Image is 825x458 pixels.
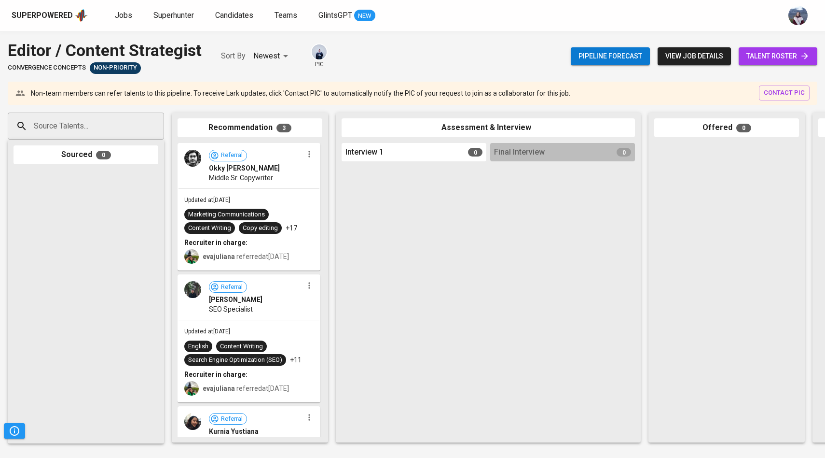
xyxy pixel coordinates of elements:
div: ReferralOkky [PERSON_NAME]Middle Sr. CopywriterUpdated at[DATE]Marketing CommunicationsContent Wr... [178,143,320,271]
b: evajuliana [203,253,235,260]
span: Teams [275,11,297,20]
span: Middle Sr. Copywriter [209,173,273,183]
div: Newest [253,47,291,65]
div: Content Writing [220,342,263,351]
a: Candidates [215,10,255,22]
div: English [188,342,208,351]
div: Content Writing [188,224,231,233]
p: +11 [290,355,302,365]
img: annisa@glints.com [312,44,327,59]
span: Referral [217,151,247,160]
div: Sourced [14,145,158,164]
span: talent roster [746,50,810,62]
span: Interview 1 [345,147,384,158]
span: referred at [DATE] [203,253,289,260]
span: GlintsGPT [318,11,352,20]
div: Referral[PERSON_NAME]SEO SpecialistUpdated at[DATE]EnglishContent WritingSearch Engine Optimizati... [178,274,320,402]
span: 0 [96,151,111,159]
button: Pipeline forecast [571,47,650,65]
span: [PERSON_NAME] [209,295,262,304]
p: Newest [253,50,280,62]
span: Jobs [115,11,132,20]
div: Superpowered [12,10,73,21]
span: 0 [617,148,631,157]
img: eva@glints.com [184,249,199,264]
span: 0 [468,148,482,157]
span: 0 [736,124,751,132]
b: evajuliana [203,385,235,392]
span: referred at [DATE] [203,385,289,392]
div: Offered [654,118,799,137]
b: Recruiter in charge: [184,239,247,246]
p: Sort By [221,50,246,62]
button: Open [159,125,161,127]
span: Convergence Concepts [8,63,86,72]
span: Referral [217,415,247,424]
button: Pipeline Triggers [4,423,25,439]
div: Pending Client’s Feedback [90,62,141,74]
span: Kurnia Yustiana [209,427,259,436]
span: 3 [276,124,291,132]
span: Superhunter [153,11,194,20]
img: 2fb2ba5ce1e9800a4dfaa79ecffeb728.jpg [184,413,201,430]
span: Non-Priority [90,63,141,72]
span: Final Interview [494,147,545,158]
a: Jobs [115,10,134,22]
button: contact pic [759,86,810,100]
b: Recruiter in charge: [184,371,247,378]
span: NEW [354,11,375,21]
span: Okky [PERSON_NAME] [209,163,280,173]
p: Non-team members can refer talents to this pipeline. To receive Lark updates, click 'Contact PIC'... [31,88,570,98]
div: pic [311,43,328,69]
div: Recommendation [178,118,322,137]
span: SEO Specialist [209,304,253,314]
img: de1ca7bc58eda33645461fbac95c2c0c.jpg [184,281,201,298]
a: Superhunter [153,10,196,22]
span: Updated at [DATE] [184,197,230,203]
img: christine.raharja@glints.com [788,6,808,25]
span: view job details [665,50,723,62]
img: eva@glints.com [184,381,199,396]
img: d880f79abd212b62074255a9c3a6e8de.jpg [184,150,201,167]
img: app logo [75,8,88,23]
a: talent roster [739,47,817,65]
div: Copy editing [243,224,278,233]
span: Candidates [215,11,253,20]
span: contact pic [764,87,805,99]
div: Editor / Content Strategist [8,39,202,62]
p: +17 [286,223,297,233]
div: Marketing Communications [188,210,265,219]
div: Assessment & Interview [342,118,635,137]
button: view job details [658,47,731,65]
a: GlintsGPT NEW [318,10,375,22]
a: Superpoweredapp logo [12,8,88,23]
span: Pipeline forecast [578,50,642,62]
span: Referral [217,283,247,292]
a: Teams [275,10,299,22]
span: Editor [209,436,227,446]
span: Updated at [DATE] [184,328,230,335]
div: Search Engine Optimization (SEO) [188,356,282,365]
